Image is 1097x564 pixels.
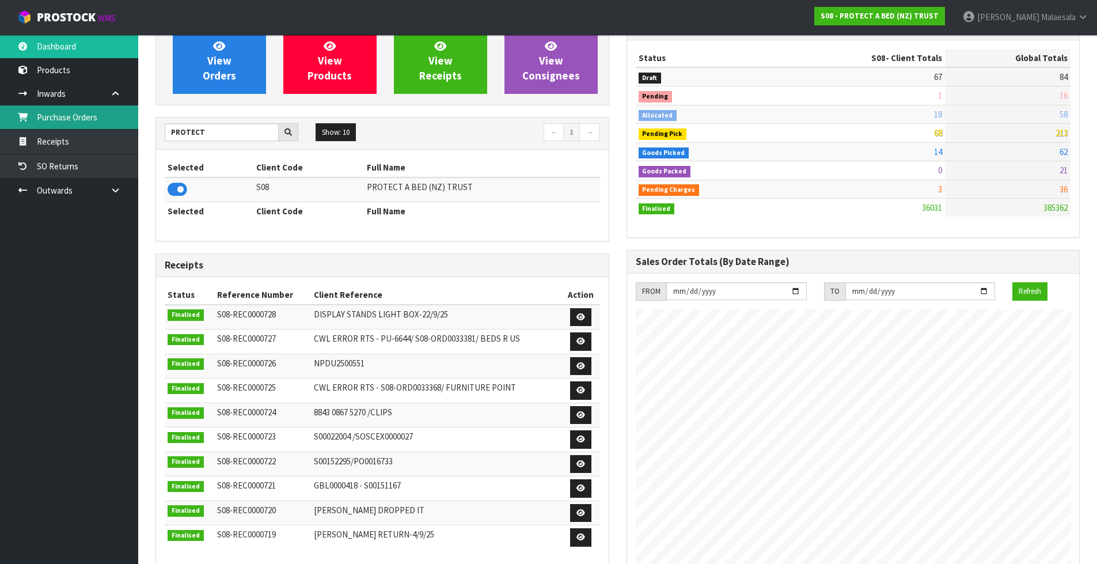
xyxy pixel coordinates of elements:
[168,481,204,493] span: Finalised
[639,110,677,122] span: Allocated
[217,456,276,467] span: S08-REC0000722
[938,184,942,195] span: 3
[217,309,276,320] span: S08-REC0000728
[168,456,204,468] span: Finalised
[165,260,600,271] h3: Receipts
[562,286,599,304] th: Action
[165,286,214,304] th: Status
[1056,127,1068,138] span: 213
[639,128,687,140] span: Pending Pick
[934,109,942,120] span: 18
[168,383,204,395] span: Finalised
[1060,109,1068,120] span: 58
[314,407,392,418] span: 8843 0867 5270 /CLIPS
[934,146,942,157] span: 14
[314,309,448,320] span: DISPLAY STANDS LIGHT BOX-22/9/25
[871,52,886,63] span: S08
[639,203,675,215] span: Finalised
[168,407,204,419] span: Finalised
[217,529,276,540] span: S08-REC0000719
[168,505,204,517] span: Finalised
[311,286,562,304] th: Client Reference
[563,123,580,142] a: 1
[814,7,945,25] a: S08 - PROTECT A BED (NZ) TRUST
[1060,146,1068,157] span: 62
[165,202,253,220] th: Selected
[98,13,116,24] small: WMS
[203,39,236,82] span: View Orders
[364,202,599,220] th: Full Name
[165,123,279,141] input: Search clients
[173,28,266,94] a: ViewOrders
[934,71,942,82] span: 67
[639,147,689,159] span: Goods Picked
[37,10,96,25] span: ProStock
[391,123,600,143] nav: Page navigation
[217,505,276,516] span: S08-REC0000720
[253,177,364,202] td: S08
[314,333,520,344] span: CWL ERROR RTS - PU-6644/ S08-ORD0033381/ BEDS R US
[639,91,673,103] span: Pending
[579,123,599,142] a: →
[364,158,599,177] th: Full Name
[639,184,700,196] span: Pending Charges
[394,28,487,94] a: ViewReceipts
[217,407,276,418] span: S08-REC0000724
[1012,282,1047,301] button: Refresh
[217,382,276,393] span: S08-REC0000725
[779,49,945,67] th: - Client Totals
[168,334,204,346] span: Finalised
[821,11,939,21] strong: S08 - PROTECT A BED (NZ) TRUST
[253,158,364,177] th: Client Code
[636,49,780,67] th: Status
[217,431,276,442] span: S08-REC0000723
[977,12,1039,22] span: [PERSON_NAME]
[314,529,434,540] span: [PERSON_NAME] RETURN-4/9/25
[922,202,942,213] span: 36031
[824,282,845,301] div: TO
[934,127,942,138] span: 68
[214,286,311,304] th: Reference Number
[165,158,253,177] th: Selected
[522,39,580,82] span: View Consignees
[308,39,352,82] span: View Products
[938,165,942,176] span: 0
[1043,202,1068,213] span: 385362
[314,382,516,393] span: CWL ERROR RTS - S08-ORD0033368/ FURNITURE POINT
[544,123,564,142] a: ←
[636,282,666,301] div: FROM
[316,123,356,142] button: Show: 10
[314,480,401,491] span: GBL0000418 - S00151167
[1060,165,1068,176] span: 21
[314,431,413,442] span: S00022004 /SOSCEX0000027
[314,505,424,516] span: [PERSON_NAME] DROPPED IT
[1060,184,1068,195] span: 36
[217,480,276,491] span: S08-REC0000721
[639,166,691,177] span: Goods Packed
[168,432,204,444] span: Finalised
[364,177,599,202] td: PROTECT A BED (NZ) TRUST
[283,28,377,94] a: ViewProducts
[945,49,1071,67] th: Global Totals
[217,333,276,344] span: S08-REC0000727
[314,358,365,369] span: NPDU2500551
[1041,12,1076,22] span: Malaesala
[168,309,204,321] span: Finalised
[217,358,276,369] span: S08-REC0000726
[1060,71,1068,82] span: 84
[314,456,393,467] span: S00152295/PO0016733
[938,90,942,101] span: 1
[1060,90,1068,101] span: 16
[419,39,462,82] span: View Receipts
[639,73,662,84] span: Draft
[17,10,32,24] img: cube-alt.png
[168,530,204,542] span: Finalised
[636,256,1071,267] h3: Sales Order Totals (By Date Range)
[504,28,598,94] a: ViewConsignees
[168,358,204,370] span: Finalised
[253,202,364,220] th: Client Code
